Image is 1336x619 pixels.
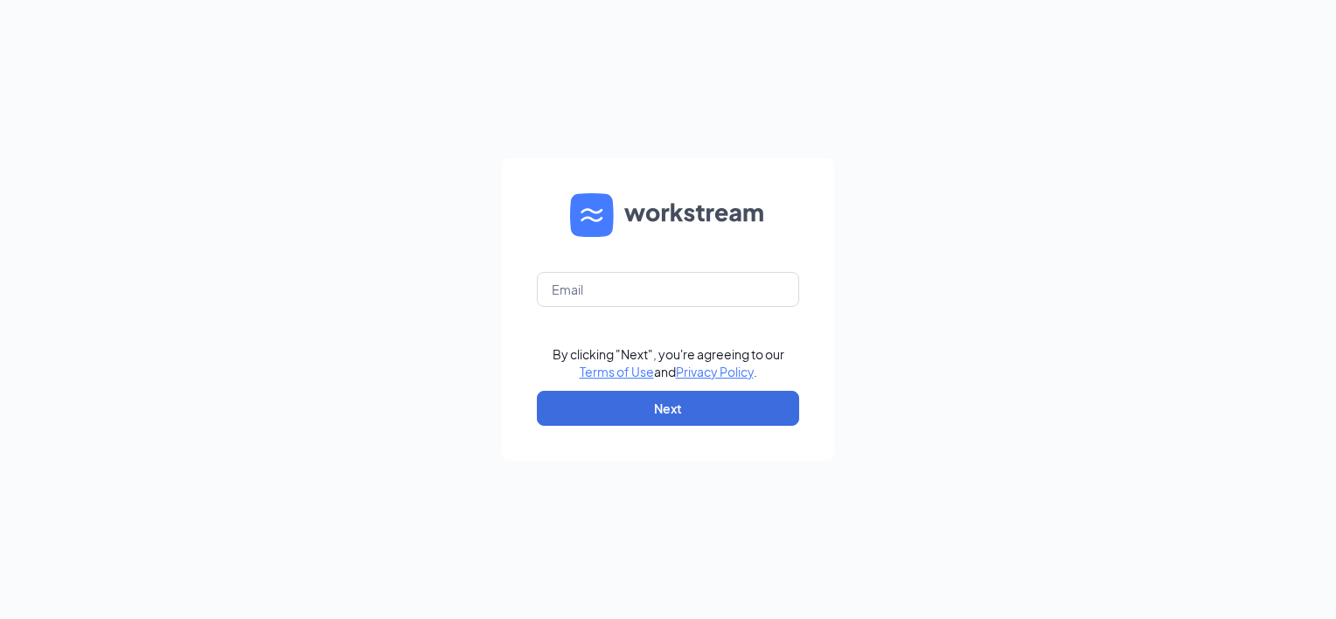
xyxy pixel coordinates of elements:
[676,364,754,379] a: Privacy Policy
[570,193,766,237] img: WS logo and Workstream text
[537,272,799,307] input: Email
[580,364,654,379] a: Terms of Use
[553,345,784,380] div: By clicking "Next", you're agreeing to our and .
[537,391,799,426] button: Next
